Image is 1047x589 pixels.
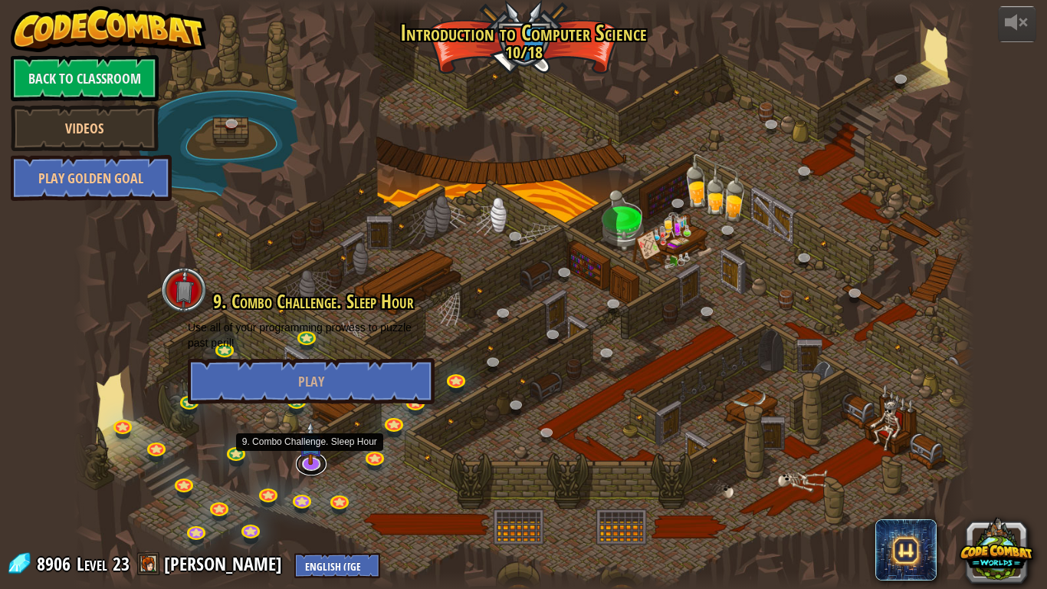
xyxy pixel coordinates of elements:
[188,320,435,350] p: Use all of your programming prowess to puzzle past peril!
[188,358,435,404] button: Play
[77,551,107,577] span: Level
[164,551,287,576] a: [PERSON_NAME]
[37,551,75,576] span: 8906
[11,105,159,151] a: Videos
[299,421,324,465] img: level-banner-unstarted-subscriber.png
[998,6,1036,42] button: Adjust volume
[11,6,207,52] img: CodeCombat - Learn how to code by playing a game
[298,372,324,391] span: Play
[113,551,130,576] span: 23
[213,288,414,314] span: 9. Combo Challenge. Sleep Hour
[11,155,172,201] a: Play Golden Goal
[11,55,159,101] a: Back to Classroom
